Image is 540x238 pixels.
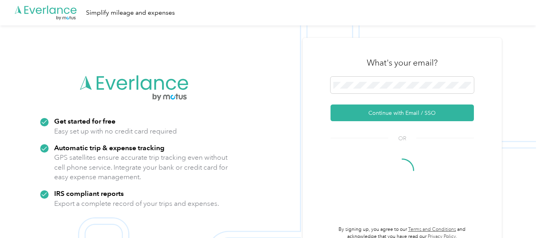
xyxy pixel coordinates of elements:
a: Terms and Conditions [408,226,456,232]
p: Export a complete record of your trips and expenses. [54,199,219,209]
div: Simplify mileage and expenses [86,8,175,18]
p: GPS satellites ensure accurate trip tracking even without cell phone service. Integrate your bank... [54,153,228,182]
h3: What's your email? [367,57,438,68]
strong: IRS compliant reports [54,189,124,197]
strong: Get started for free [54,117,115,125]
button: Continue with Email / SSO [331,104,474,121]
strong: Automatic trip & expense tracking [54,143,164,152]
p: Easy set up with no credit card required [54,126,177,136]
span: OR [388,134,416,143]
